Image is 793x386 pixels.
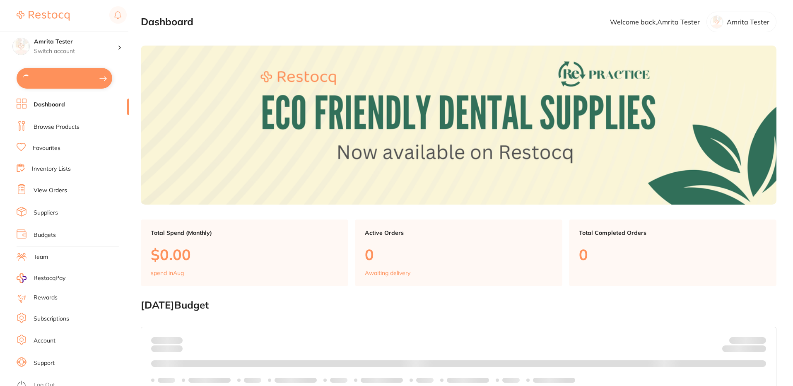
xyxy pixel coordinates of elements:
p: Labels [244,377,261,384]
a: View Orders [34,186,67,195]
p: Total Spend (Monthly) [151,229,338,236]
p: Active Orders [365,229,552,236]
a: Restocq Logo [17,6,70,25]
a: Active Orders0Awaiting delivery [355,220,562,287]
a: Total Spend (Monthly)$0.00spend inAug [141,220,348,287]
p: Awaiting delivery [365,270,410,276]
p: Labels [158,377,175,384]
p: Total Completed Orders [579,229,766,236]
strong: $0.00 [168,337,183,344]
a: Support [34,359,55,367]
strong: $NaN [750,337,766,344]
p: Spent: [151,337,183,344]
p: Amrita Tester [727,18,769,26]
p: Labels extended [533,377,575,384]
a: Dashboard [34,101,65,109]
a: Rewards [34,294,58,302]
p: Labels extended [275,377,317,384]
img: Dashboard [141,46,776,205]
p: Labels [502,377,520,384]
p: 0 [579,246,766,263]
img: RestocqPay [17,273,27,283]
p: $0.00 [151,246,338,263]
a: Browse Products [34,123,80,131]
a: Suppliers [34,209,58,217]
a: Inventory Lists [32,165,71,173]
p: Remaining: [722,344,766,354]
p: spend in Aug [151,270,184,276]
p: 0 [365,246,552,263]
h2: [DATE] Budget [141,299,776,311]
span: RestocqPay [34,274,65,282]
img: Restocq Logo [17,11,70,21]
img: Amrita Tester [13,38,29,55]
p: Labels extended [447,377,489,384]
strong: $0.00 [752,347,766,354]
p: Switch account [34,47,118,55]
p: Labels [330,377,347,384]
p: month [151,344,183,354]
a: Total Completed Orders0 [569,220,776,287]
h2: Dashboard [141,16,193,28]
p: Welcome back, Amrita Tester [610,18,700,26]
p: Budget: [729,337,766,344]
a: Subscriptions [34,315,69,323]
a: Favourites [33,144,60,152]
a: Team [34,253,48,261]
p: Labels extended [361,377,403,384]
a: Budgets [34,231,56,239]
p: Labels extended [188,377,231,384]
a: RestocqPay [17,273,65,283]
h4: Amrita Tester [34,38,118,46]
p: Labels [416,377,434,384]
a: Account [34,337,55,345]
